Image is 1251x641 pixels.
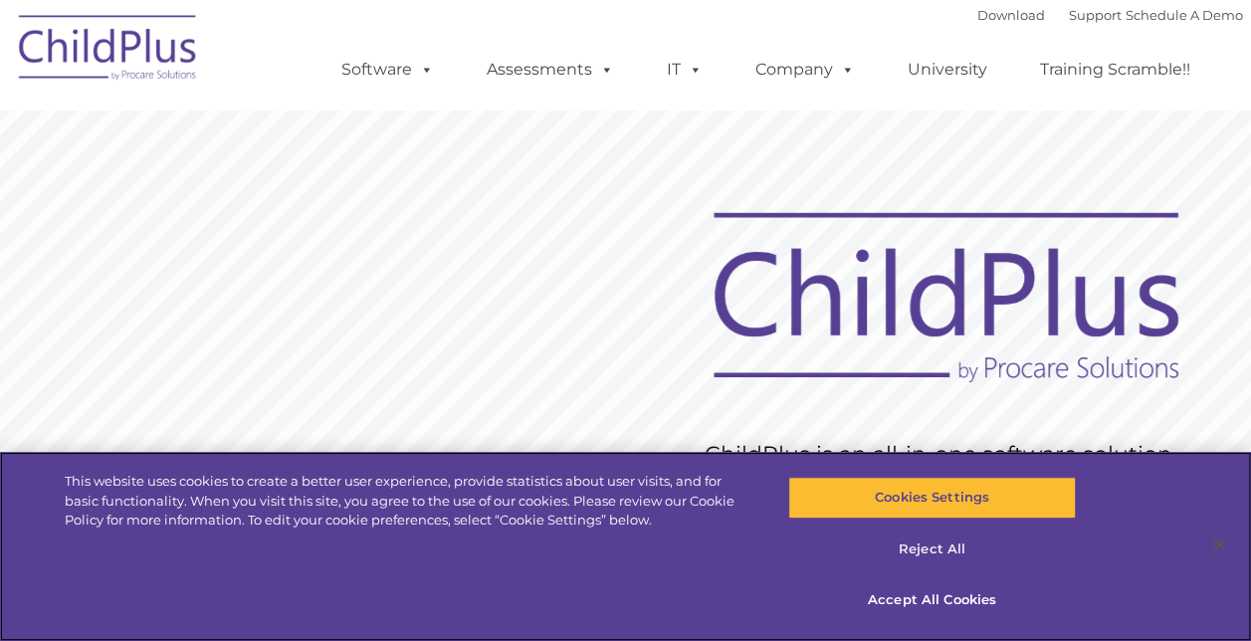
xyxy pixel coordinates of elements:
[735,50,875,90] a: Company
[1069,7,1122,23] a: Support
[467,50,634,90] a: Assessments
[977,7,1045,23] a: Download
[647,50,723,90] a: IT
[788,529,1076,570] button: Reject All
[788,579,1076,621] button: Accept All Cookies
[888,50,1007,90] a: University
[788,477,1076,519] button: Cookies Settings
[321,50,454,90] a: Software
[1197,523,1241,566] button: Close
[1020,50,1210,90] a: Training Scramble!!
[1126,7,1243,23] a: Schedule A Demo
[977,7,1243,23] font: |
[9,1,208,101] img: ChildPlus by Procare Solutions
[65,472,750,531] div: This website uses cookies to create a better user experience, provide statistics about user visit...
